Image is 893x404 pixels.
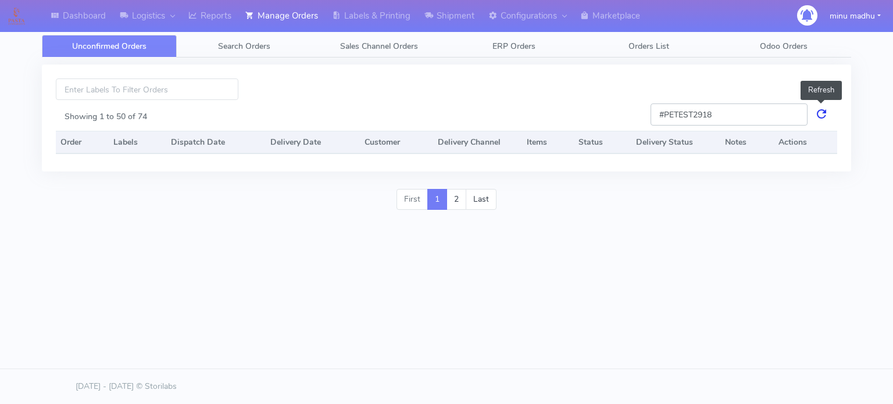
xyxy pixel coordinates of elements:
[760,41,808,52] span: Odoo Orders
[631,131,720,154] th: Delivery Status
[218,41,270,52] span: Search Orders
[109,131,166,154] th: Labels
[72,41,147,52] span: Unconfirmed Orders
[628,41,669,52] span: Orders List
[166,131,266,154] th: Dispatch Date
[492,41,535,52] span: ERP Orders
[56,131,109,154] th: Order
[56,78,238,100] input: Enter Labels To Filter Orders
[65,110,147,123] label: Showing 1 to 50 of 74
[720,131,774,154] th: Notes
[651,103,808,125] input: Search
[360,131,433,154] th: Customer
[266,131,360,154] th: Delivery Date
[433,131,522,154] th: Delivery Channel
[42,35,851,58] ul: Tabs
[522,131,574,154] th: Items
[774,131,837,154] th: Actions
[427,189,447,210] a: 1
[821,4,890,28] button: minu madhu
[574,131,631,154] th: Status
[446,189,466,210] a: 2
[466,189,496,210] a: Last
[340,41,418,52] span: Sales Channel Orders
